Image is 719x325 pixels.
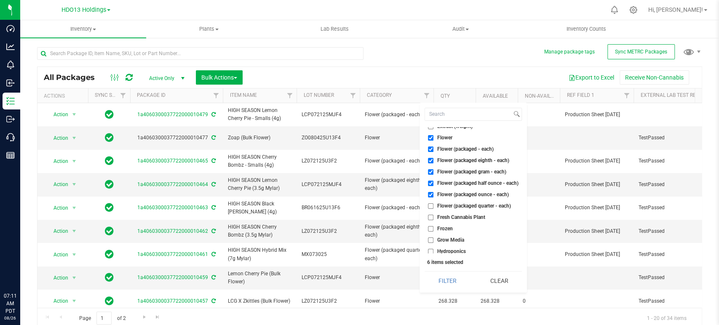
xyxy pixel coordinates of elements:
[69,132,80,144] span: select
[137,205,208,210] a: 1a4060300037722000010463
[69,249,80,261] span: select
[428,226,433,232] input: Frozen
[428,147,433,152] input: Flower (packaged - each)
[476,272,522,290] button: Clear
[365,274,428,282] span: Flower
[365,223,428,239] span: Flower (packaged eighth - each)
[565,181,628,189] span: Production Sheet [DATE]
[639,181,713,189] span: TestPassed
[138,312,150,323] a: Go to the next page
[648,6,703,13] span: Hi, [PERSON_NAME]!
[228,246,291,262] span: HIGH SEASON Hybrid Mix (7g Mylar)
[283,88,297,103] a: Filter
[365,297,428,305] span: Flower
[303,92,334,98] a: Lot Number
[438,297,470,305] span: 268.328
[428,158,433,163] input: Flower (packaged eighth - each)
[6,43,15,51] inline-svg: Analytics
[72,312,133,325] span: Page of 2
[69,272,80,284] span: select
[437,192,509,197] span: Flower (packaged ounce - each)
[437,135,452,140] span: Flower
[398,25,523,33] span: Audit
[137,112,208,117] a: 1a4060300037722000010479
[523,274,555,282] span: 0
[523,204,555,212] span: 0
[230,92,257,98] a: Item Name
[440,93,449,99] a: Qty
[302,181,355,189] span: LCP072125MJF4
[302,250,355,258] span: MX073025
[46,155,69,167] span: Action
[428,249,433,254] input: Hydroponics
[523,227,555,235] span: 0
[523,250,555,258] span: 0
[69,155,80,167] span: select
[272,20,398,38] a: Lab Results
[523,111,555,119] span: 0
[425,108,512,120] input: Search
[615,49,667,55] span: Sync METRC Packages
[105,178,114,190] span: In Sync
[228,223,291,239] span: HIGH SEASON Cherry Bombz (3.5g Mylar)
[46,225,69,237] span: Action
[105,272,114,283] span: In Sync
[620,70,689,85] button: Receive Non-Cannabis
[69,225,80,237] span: select
[6,79,15,87] inline-svg: Inbound
[565,111,628,119] span: Production Sheet [DATE]
[523,297,555,305] span: 0
[20,25,146,33] span: Inventory
[105,202,114,213] span: In Sync
[437,237,464,242] span: Grow Media
[563,70,620,85] button: Export to Excel
[365,176,428,192] span: Flower (packaged eighth - each)
[4,292,16,315] p: 07:11 AM PDT
[152,312,164,323] a: Go to the last page
[607,44,675,59] button: Sync METRC Packages
[565,204,628,212] span: Production Sheet [DATE]
[46,249,69,261] span: Action
[428,169,433,175] input: Flower (packaged gram - each)
[147,25,272,33] span: Plants
[437,169,506,174] span: Flower (packaged gram - each)
[95,92,127,98] a: Sync Status
[437,124,473,129] span: Extract (weight)
[346,88,360,103] a: Filter
[420,88,433,103] a: Filter
[639,204,713,212] span: TestPassed
[6,115,15,123] inline-svg: Outbound
[228,134,291,142] span: Zoap (Bulk Flower)
[46,132,69,144] span: Action
[210,135,216,141] span: Sync from Compliance System
[129,134,224,142] div: 1a4060300037722000010477
[6,61,15,69] inline-svg: Monitoring
[302,157,355,165] span: LZ072125U3F2
[555,25,617,33] span: Inventory Counts
[640,312,693,324] span: 1 - 20 of 34 items
[639,227,713,235] span: TestPassed
[137,158,208,164] a: 1a4060300037722000010465
[437,215,485,220] span: Fresh Cannabis Plant
[6,97,15,105] inline-svg: Inventory
[69,178,80,190] span: select
[565,227,628,235] span: Production Sheet [DATE]
[44,73,103,82] span: All Packages
[302,227,355,235] span: LZ072125U3F2
[61,6,106,13] span: HDO13 Holdings
[69,295,80,307] span: select
[639,274,713,282] span: TestPassed
[105,248,114,260] span: In Sync
[523,20,649,38] a: Inventory Counts
[428,181,433,186] input: Flower (packaged half ounce - each)
[425,272,470,290] button: Filter
[228,176,291,192] span: HIGH SEASON Lemon Cherry Pie (3.5g Mylar)
[137,298,208,304] a: 1a4060300037722000010457
[46,109,69,120] span: Action
[210,228,216,234] span: Sync from Compliance System
[116,88,130,103] a: Filter
[437,181,519,186] span: Flower (packaged half ounce - each)
[565,157,628,165] span: Production Sheet [DATE]
[640,92,706,98] a: External Lab Test Result
[210,251,216,257] span: Sync from Compliance System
